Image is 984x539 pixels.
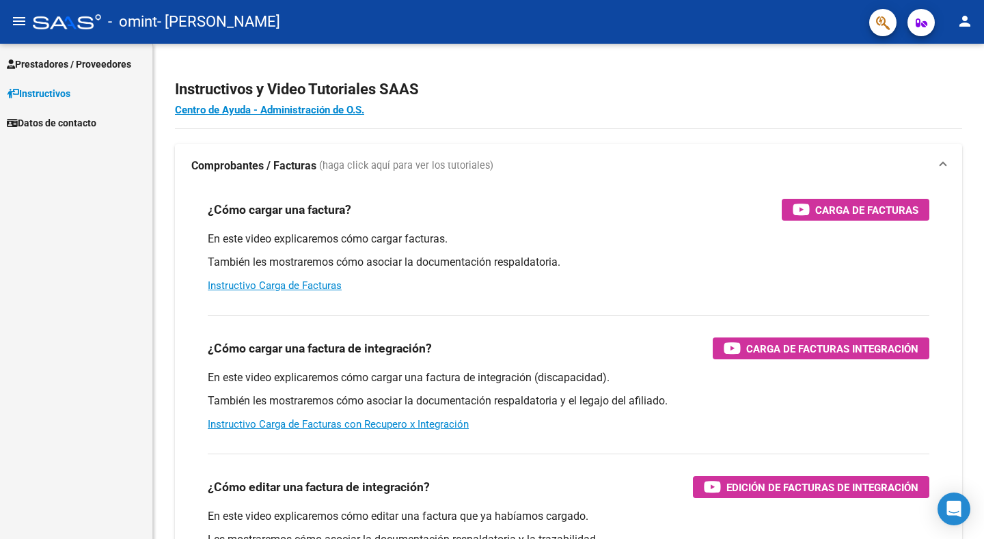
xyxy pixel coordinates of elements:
p: En este video explicaremos cómo editar una factura que ya habíamos cargado. [208,509,929,524]
a: Instructivo Carga de Facturas con Recupero x Integración [208,418,469,430]
span: Instructivos [7,86,70,101]
p: También les mostraremos cómo asociar la documentación respaldatoria. [208,255,929,270]
button: Edición de Facturas de integración [693,476,929,498]
span: - omint [108,7,157,37]
p: En este video explicaremos cómo cargar facturas. [208,232,929,247]
h2: Instructivos y Video Tutoriales SAAS [175,77,962,102]
span: (haga click aquí para ver los tutoriales) [319,158,493,174]
span: - [PERSON_NAME] [157,7,280,37]
a: Instructivo Carga de Facturas [208,279,342,292]
span: Carga de Facturas [815,202,918,219]
button: Carga de Facturas [782,199,929,221]
span: Edición de Facturas de integración [726,479,918,496]
strong: Comprobantes / Facturas [191,158,316,174]
span: Carga de Facturas Integración [746,340,918,357]
h3: ¿Cómo cargar una factura de integración? [208,339,432,358]
h3: ¿Cómo editar una factura de integración? [208,478,430,497]
mat-icon: menu [11,13,27,29]
a: Centro de Ayuda - Administración de O.S. [175,104,364,116]
p: También les mostraremos cómo asociar la documentación respaldatoria y el legajo del afiliado. [208,393,929,409]
mat-icon: person [957,13,973,29]
h3: ¿Cómo cargar una factura? [208,200,351,219]
span: Prestadores / Proveedores [7,57,131,72]
mat-expansion-panel-header: Comprobantes / Facturas (haga click aquí para ver los tutoriales) [175,144,962,188]
button: Carga de Facturas Integración [713,337,929,359]
div: Open Intercom Messenger [938,493,970,525]
p: En este video explicaremos cómo cargar una factura de integración (discapacidad). [208,370,929,385]
span: Datos de contacto [7,115,96,130]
